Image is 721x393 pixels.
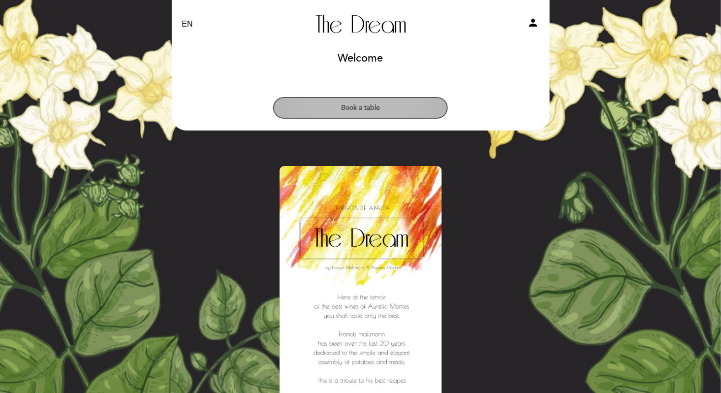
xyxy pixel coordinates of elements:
[528,17,539,29] i: person
[299,11,422,38] a: The Dream (By Fuegos de Apalta)
[528,17,539,32] button: person
[338,53,383,65] h1: Welcome
[273,97,448,119] button: Book a table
